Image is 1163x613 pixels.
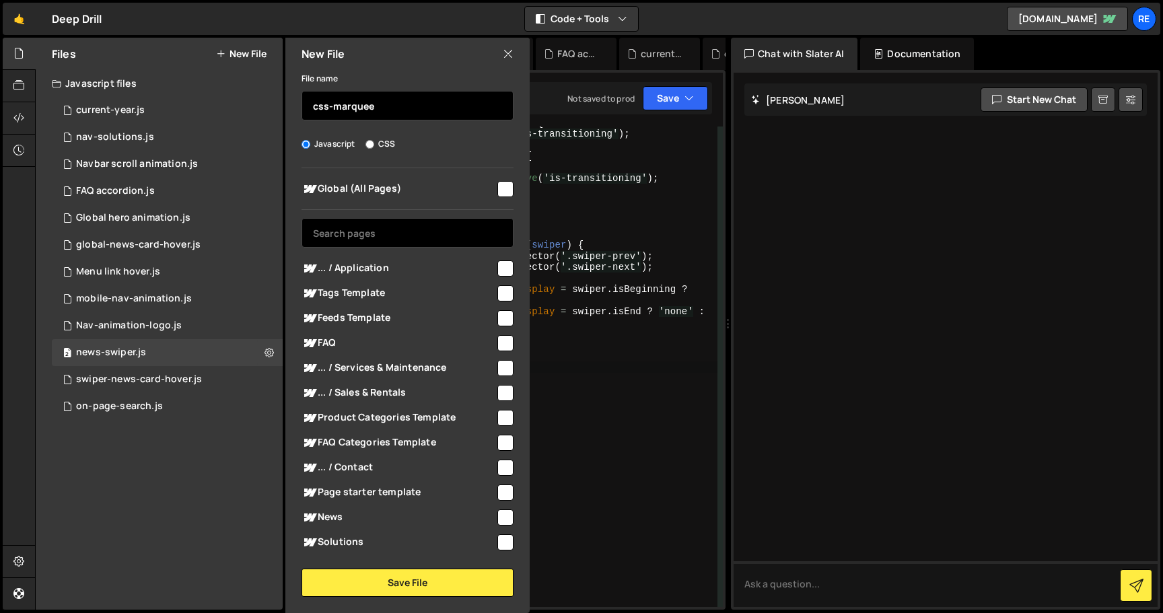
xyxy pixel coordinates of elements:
[302,509,495,526] span: News
[76,293,192,305] div: mobile-nav-animation.js
[751,94,845,106] h2: [PERSON_NAME]
[52,366,283,393] div: 17275/47884.js
[76,158,198,170] div: Navbar scroll animation.js
[302,260,495,277] span: ... / Application
[1007,7,1128,31] a: [DOMAIN_NAME]
[52,151,283,178] div: 17275/47957.js
[302,140,310,149] input: Javascript
[567,93,635,104] div: Not saved to prod
[981,87,1088,112] button: Start new chat
[76,239,201,251] div: global-news-card-hover.js
[302,569,514,597] button: Save File
[302,91,514,120] input: Name
[302,335,495,351] span: FAQ
[724,47,767,61] div: on-page-search.js
[76,185,155,197] div: FAQ accordion.js
[76,400,163,412] div: on-page-search.js
[52,46,76,61] h2: Files
[76,266,160,278] div: Menu link hover.js
[52,231,283,258] div: 17275/47885.js
[52,393,283,420] div: 17275/47880.js
[52,11,102,27] div: Deep Drill
[302,460,495,476] span: ... / Contact
[52,312,283,339] div: 17275/47881.js
[52,285,283,312] div: 17275/47883.js
[76,104,145,116] div: current-year.js
[302,218,514,248] input: Search pages
[302,360,495,376] span: ... / Services & Maintenance
[63,349,71,359] span: 2
[557,47,600,61] div: FAQ accordion.js
[52,97,283,124] div: 17275/47875.js
[76,373,202,386] div: swiper-news-card-hover.js
[52,205,283,231] div: 17275/47886.js
[302,285,495,301] span: Tags Template
[365,140,374,149] input: CSS
[3,3,36,35] a: 🤙
[76,347,146,359] div: news-swiper.js
[641,47,684,61] div: current-year.js
[302,484,495,501] span: Page starter template
[216,48,267,59] button: New File
[52,339,283,366] div: news-swiper.js
[525,7,638,31] button: Code + Tools
[731,38,857,70] div: Chat with Slater AI
[52,124,283,151] div: 17275/48415.js
[302,310,495,326] span: Feeds Template
[302,410,495,426] span: Product Categories Template
[36,70,283,97] div: Javascript files
[76,131,154,143] div: nav-solutions.js
[860,38,974,70] div: Documentation
[643,86,708,110] button: Save
[302,72,338,85] label: File name
[302,534,495,550] span: Solutions
[52,258,283,285] div: Menu link hover.js
[302,137,355,151] label: Javascript
[302,181,495,197] span: Global (All Pages)
[76,320,182,332] div: Nav-animation-logo.js
[52,178,283,205] div: 17275/47877.js
[365,137,395,151] label: CSS
[302,46,345,61] h2: New File
[76,212,190,224] div: Global hero animation.js
[302,435,495,451] span: FAQ Categories Template
[302,385,495,401] span: ... / Sales & Rentals
[1132,7,1156,31] a: Re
